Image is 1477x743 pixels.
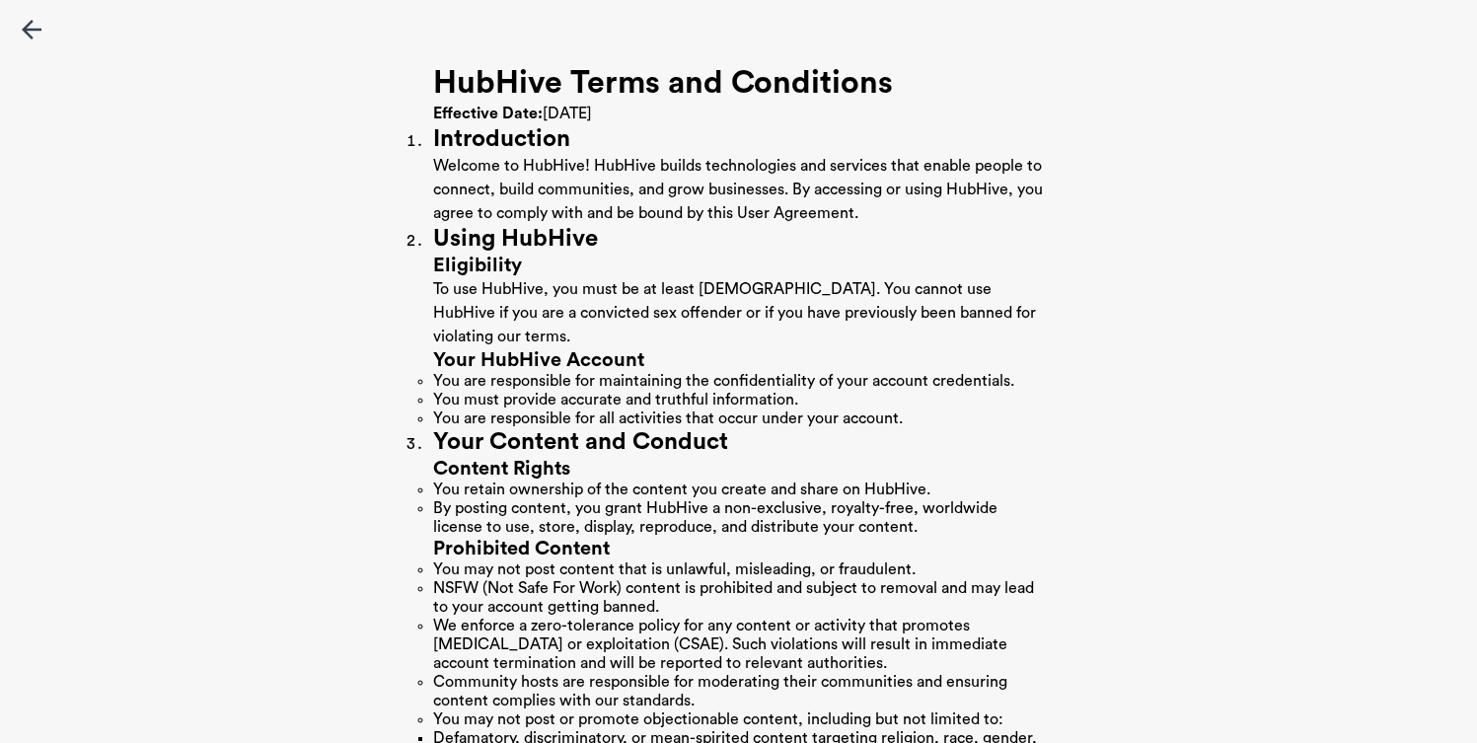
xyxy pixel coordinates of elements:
[433,481,1045,499] li: You retain ownership of the content you create and share on HubHive.
[433,537,1045,560] h3: Prohibited Content
[433,673,1045,710] li: Community hosts are responsible for moderating their communities and ensuring content complies wi...
[433,125,1045,154] h2: Introduction
[433,457,1045,481] h3: Content Rights
[433,102,1045,125] p: [DATE]
[433,64,1045,102] h1: HubHive Terms and Conditions
[433,428,1045,457] h2: Your Content and Conduct
[433,560,1045,579] li: You may not post content that is unlawful, misleading, or fraudulent.
[433,499,1045,537] li: By posting content, you grant HubHive a non-exclusive, royalty-free, worldwide license to use, st...
[433,277,1045,348] p: To use HubHive, you must be at least [DEMOGRAPHIC_DATA]. You cannot use HubHive if you are a conv...
[433,254,1045,277] h3: Eligibility
[433,372,1045,391] li: You are responsible for maintaining the confidentiality of your account credentials.
[433,225,1045,254] h2: Using HubHive
[433,154,1045,225] p: Welcome to HubHive! HubHive builds technologies and services that enable people to connect, build...
[433,106,543,121] strong: Effective Date:
[20,20,43,39] img: icon-back-black.svg
[433,579,1045,617] li: NSFW (Not Safe For Work) content is prohibited and subject to removal and may lead to your accoun...
[433,391,1045,409] li: You must provide accurate and truthful information.
[433,617,1045,673] li: We enforce a zero-tolerance policy for any content or activity that promotes [MEDICAL_DATA] or ex...
[433,409,1045,428] li: You are responsible for all activities that occur under your account.
[433,348,1045,372] h3: Your HubHive Account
